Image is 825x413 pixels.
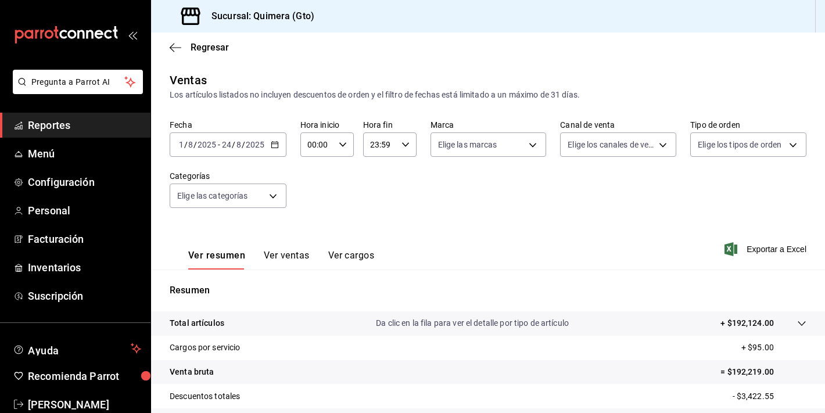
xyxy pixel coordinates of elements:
p: Cargos por servicio [170,342,241,354]
span: Ayuda [28,342,126,355]
span: Inventarios [28,260,141,275]
button: Exportar a Excel [727,242,806,256]
div: Ventas [170,71,207,89]
input: -- [221,140,232,149]
span: Pregunta a Parrot AI [31,76,125,88]
label: Marca [431,121,547,129]
span: Reportes [28,117,141,133]
p: + $95.00 [741,342,806,354]
span: Suscripción [28,288,141,304]
input: -- [188,140,193,149]
label: Tipo de orden [690,121,806,129]
span: Configuración [28,174,141,190]
button: Ver cargos [328,250,375,270]
input: -- [178,140,184,149]
div: navigation tabs [188,250,374,270]
span: / [232,140,235,149]
span: Personal [28,203,141,218]
h3: Sucursal: Quimera (Gto) [202,9,314,23]
p: Da clic en la fila para ver el detalle por tipo de artículo [376,317,569,329]
span: - [218,140,220,149]
p: Resumen [170,283,806,297]
span: Menú [28,146,141,161]
input: ---- [197,140,217,149]
span: / [242,140,245,149]
label: Categorías [170,172,286,180]
span: Elige las marcas [438,139,497,150]
span: Elige los tipos de orden [698,139,781,150]
button: Ver resumen [188,250,245,270]
label: Canal de venta [560,121,676,129]
span: / [193,140,197,149]
p: + $192,124.00 [720,317,774,329]
button: open_drawer_menu [128,30,137,39]
p: Descuentos totales [170,390,240,403]
button: Ver ventas [264,250,310,270]
input: -- [236,140,242,149]
p: - $3,422.55 [733,390,806,403]
a: Pregunta a Parrot AI [8,84,143,96]
span: Regresar [191,42,229,53]
div: Los artículos listados no incluyen descuentos de orden y el filtro de fechas está limitado a un m... [170,89,806,101]
p: = $192,219.00 [720,366,806,378]
p: Venta bruta [170,366,214,378]
button: Pregunta a Parrot AI [13,70,143,94]
label: Hora fin [363,121,417,129]
span: Elige los canales de venta [568,139,655,150]
span: [PERSON_NAME] [28,397,141,412]
button: Regresar [170,42,229,53]
span: Elige las categorías [177,190,248,202]
label: Hora inicio [300,121,354,129]
span: Recomienda Parrot [28,368,141,384]
p: Total artículos [170,317,224,329]
input: ---- [245,140,265,149]
label: Fecha [170,121,286,129]
span: Facturación [28,231,141,247]
span: / [184,140,188,149]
